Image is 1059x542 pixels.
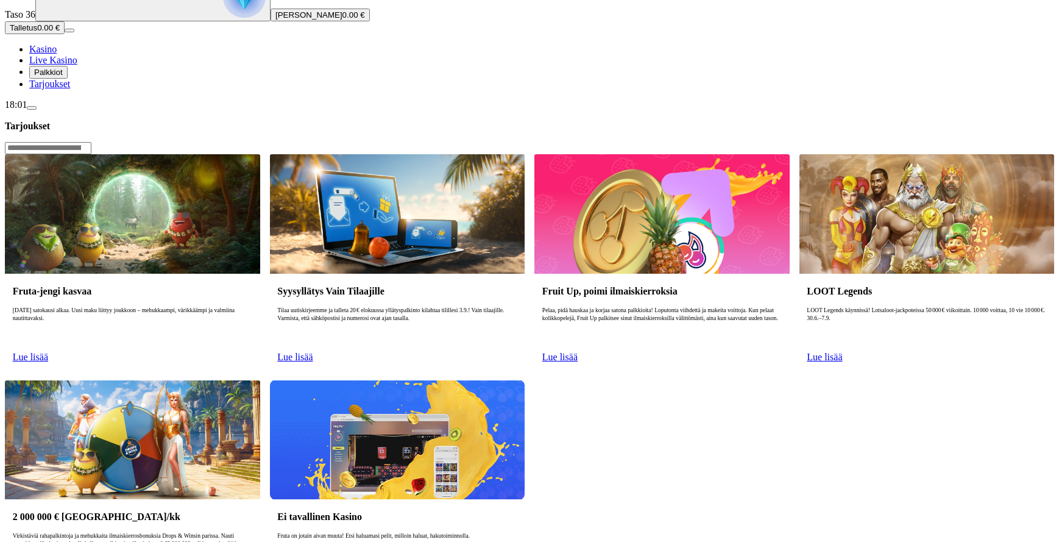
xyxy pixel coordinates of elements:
span: 0.00 € [342,10,365,20]
button: Palkkiot [29,66,68,79]
a: Live Kasino [29,55,77,65]
h3: 2 000 000 € [GEOGRAPHIC_DATA]/kk [13,511,252,522]
h3: Syysyllätys Vain Tilaajille [277,285,517,297]
img: 2 000 000 € Palkintopotti/kk [5,380,260,499]
p: LOOT Legends käynnissä! Lotsaloot‑jackpoteissa 50 000 € viikoittain. 10 000 voittaa, 10 vie 10 00... [807,307,1046,346]
p: Tilaa uutiskirjeemme ja talleta 20 € elokuussa yllätyspalkinto kilahtaa tilillesi 3.9.! Vain tila... [277,307,517,346]
a: Lue lisää [542,352,578,362]
span: Taso 36 [5,9,35,20]
input: Search [5,142,91,154]
a: Lue lisää [13,352,48,362]
h3: Ei tavallinen Kasino [277,511,517,522]
a: Lue lisää [807,352,842,362]
h3: Fruit Up, poimi ilmaiskierroksia [542,285,782,297]
img: Fruit Up, poimi ilmaiskierroksia [534,154,790,273]
img: Ei tavallinen Kasino [270,380,525,499]
a: Lue lisää [277,352,313,362]
h3: Tarjoukset [5,120,1054,132]
span: Palkkiot [34,68,63,77]
p: Pelaa, pidä hauskaa ja korjaa satona palkkioita! Loputonta viihdettä ja makeita voittoja. Kun pel... [542,307,782,346]
button: menu [27,106,37,110]
h3: LOOT Legends [807,285,1046,297]
h3: Fruta-jengi kasvaa [13,285,252,297]
img: LOOT Legends [799,154,1055,273]
button: menu [65,29,74,32]
a: Tarjoukset [29,79,70,89]
p: [DATE] satokausi alkaa. Uusi maku liittyy joukkoon – mehukkaampi, värikkäämpi ja valmiina nautitt... [13,307,252,346]
span: [PERSON_NAME] [275,10,342,20]
img: Fruta-jengi kasvaa [5,154,260,273]
a: Kasino [29,44,57,54]
img: Syysyllätys Vain Tilaajille [270,154,525,273]
button: Talletusplus icon0.00 € [5,21,65,34]
span: Talletus [10,23,37,32]
nav: Main menu [5,44,1054,90]
span: 18:01 [5,99,27,110]
span: 0.00 € [37,23,60,32]
button: [PERSON_NAME]0.00 € [271,9,370,21]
